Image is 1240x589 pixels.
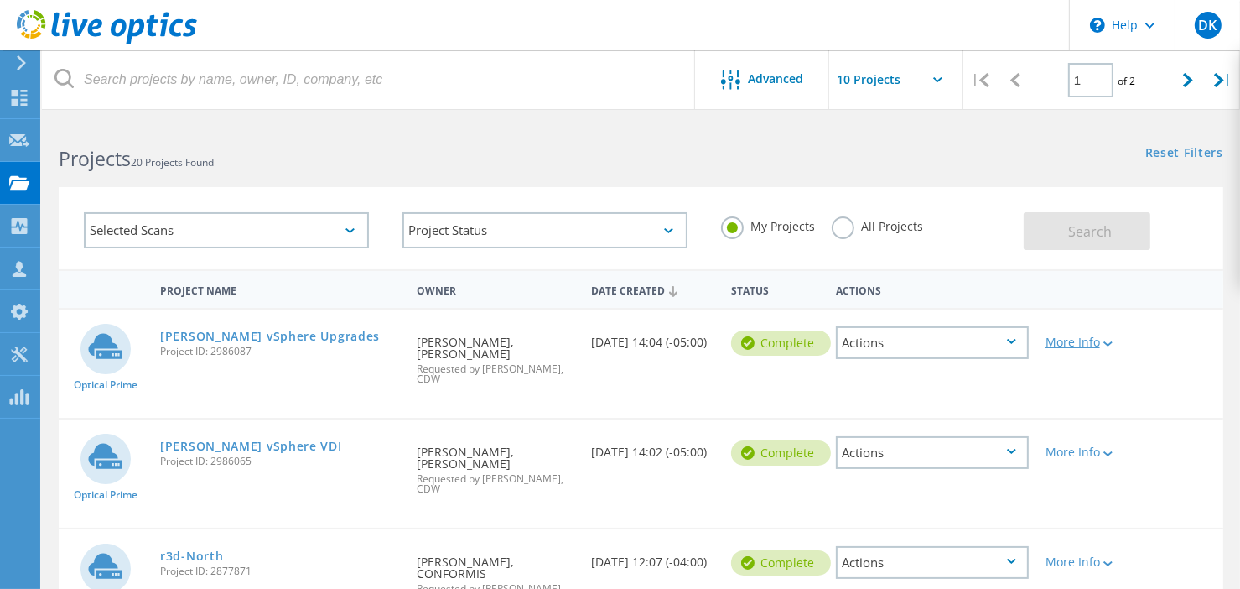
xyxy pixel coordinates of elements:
[1090,18,1105,33] svg: \n
[963,50,998,110] div: |
[1118,74,1135,88] span: of 2
[1068,222,1112,241] span: Search
[731,331,831,356] div: Complete
[417,474,574,494] span: Requested by [PERSON_NAME], CDW
[402,212,687,248] div: Project Status
[160,566,400,576] span: Project ID: 2877871
[1045,336,1122,348] div: More Info
[1024,212,1150,250] button: Search
[836,326,1029,359] div: Actions
[583,274,723,305] div: Date Created
[152,274,408,305] div: Project Name
[417,364,574,384] span: Requested by [PERSON_NAME], CDW
[74,380,137,390] span: Optical Prime
[1198,18,1217,32] span: DK
[583,310,723,365] div: [DATE] 14:04 (-05:00)
[731,440,831,466] div: Complete
[721,216,815,232] label: My Projects
[74,490,137,500] span: Optical Prime
[832,216,923,232] label: All Projects
[1145,147,1223,161] a: Reset Filters
[160,550,223,562] a: r3d-North
[408,274,583,305] div: Owner
[160,440,342,452] a: [PERSON_NAME] vSphere VDI
[836,436,1029,469] div: Actions
[723,274,828,305] div: Status
[42,50,696,109] input: Search projects by name, owner, ID, company, etc
[17,35,197,47] a: Live Optics Dashboard
[583,529,723,585] div: [DATE] 12:07 (-04:00)
[131,155,214,169] span: 20 Projects Found
[1045,556,1122,568] div: More Info
[84,212,369,248] div: Selected Scans
[828,274,1037,305] div: Actions
[1045,446,1122,458] div: More Info
[583,420,723,475] div: [DATE] 14:02 (-05:00)
[408,420,583,511] div: [PERSON_NAME], [PERSON_NAME]
[749,73,804,85] span: Advanced
[160,456,400,467] span: Project ID: 2986065
[1206,50,1240,110] div: |
[160,347,400,357] span: Project ID: 2986087
[408,310,583,401] div: [PERSON_NAME], [PERSON_NAME]
[836,546,1029,579] div: Actions
[731,550,831,576] div: Complete
[59,145,131,172] b: Projects
[160,331,380,342] a: [PERSON_NAME] vSphere Upgrades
